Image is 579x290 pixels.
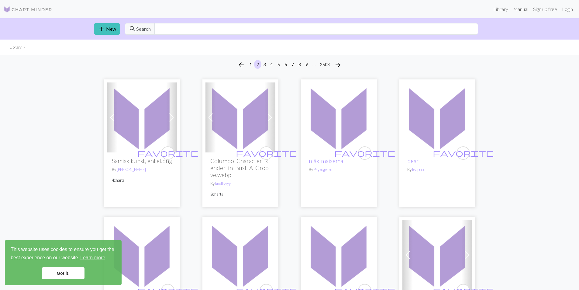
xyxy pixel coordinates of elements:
img: Reinsdyr.png [107,82,177,152]
p: By [407,167,467,173]
button: Next [332,60,344,70]
button: Previous [235,60,247,70]
h2: Columbo_Character_Render_in_Bust_A_Groove.webp [210,157,271,178]
img: egg.jpg [304,220,374,290]
img: Logo [4,6,52,13]
a: mäkimaisema [304,114,374,120]
img: mäkimaisema [304,82,374,152]
a: Reinsdyr.png [107,114,177,120]
div: cookieconsent [5,240,122,285]
button: 1 [247,60,254,69]
span: favorite [334,148,395,158]
button: 8 [296,60,303,69]
span: add [98,25,105,33]
p: By [210,181,271,187]
a: Manual [511,3,531,15]
p: By [309,167,369,173]
button: favourite [260,146,273,160]
i: favourite [236,147,297,159]
i: favourite [334,147,395,159]
button: 9 [303,60,310,69]
span: Search [136,25,151,33]
p: 4 charts [112,177,172,183]
button: favourite [161,146,174,160]
button: 6 [282,60,289,69]
a: teapodd [412,167,426,172]
a: Login [560,3,575,15]
a: bear [407,157,419,164]
button: favourite [358,146,371,160]
img: C-Horse [107,220,177,290]
a: Columbo Bust A Groove [205,114,275,120]
a: learn more about cookies [79,253,106,262]
li: Library [10,44,22,50]
nav: Page navigation [235,60,344,70]
a: bear [402,114,472,120]
span: This website uses cookies to ensure you get the best experience on our website. [11,246,116,262]
a: Sign up free [531,3,560,15]
button: 7 [289,60,296,69]
a: New [94,23,120,35]
img: C3PO shoulder [402,220,472,290]
a: mäkimaisema [309,157,343,164]
span: favorite [433,148,494,158]
i: favourite [433,147,494,159]
button: favourite [457,146,470,160]
span: arrow_back [238,61,245,69]
button: 3 [261,60,268,69]
span: search [129,25,136,33]
img: Snowdrop [205,220,275,290]
span: arrow_forward [334,61,342,69]
a: Psykogekko [314,167,332,172]
a: dismiss cookie message [42,267,84,279]
i: favourite [137,147,198,159]
a: C3PO shoulder [402,251,472,257]
a: [PERSON_NAME] [117,167,146,172]
img: Columbo Bust A Groove [205,82,275,152]
i: Previous [238,61,245,68]
img: bear [402,82,472,152]
i: Next [334,61,342,68]
p: By [112,167,172,173]
a: C-Horse [107,251,177,257]
h2: Samisk kunst, enkel.png [112,157,172,164]
a: knottyyyy [215,181,231,186]
a: Snowdrop [205,251,275,257]
span: favorite [236,148,297,158]
button: 2 [254,60,261,69]
button: 2508 [318,60,332,69]
a: Library [491,3,511,15]
a: egg.jpg [304,251,374,257]
button: 4 [268,60,275,69]
button: 5 [275,60,282,69]
p: 2 charts [210,191,271,197]
span: favorite [137,148,198,158]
